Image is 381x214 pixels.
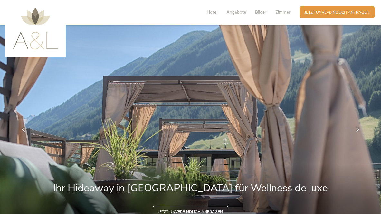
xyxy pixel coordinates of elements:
span: Bilder [255,9,266,15]
img: AMONTI & LUNARIS Wellnessresort [13,8,58,49]
span: Jetzt unverbindlich anfragen [305,10,369,15]
span: Angebote [226,9,246,15]
span: Zimmer [275,9,291,15]
span: Hotel [207,9,217,15]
